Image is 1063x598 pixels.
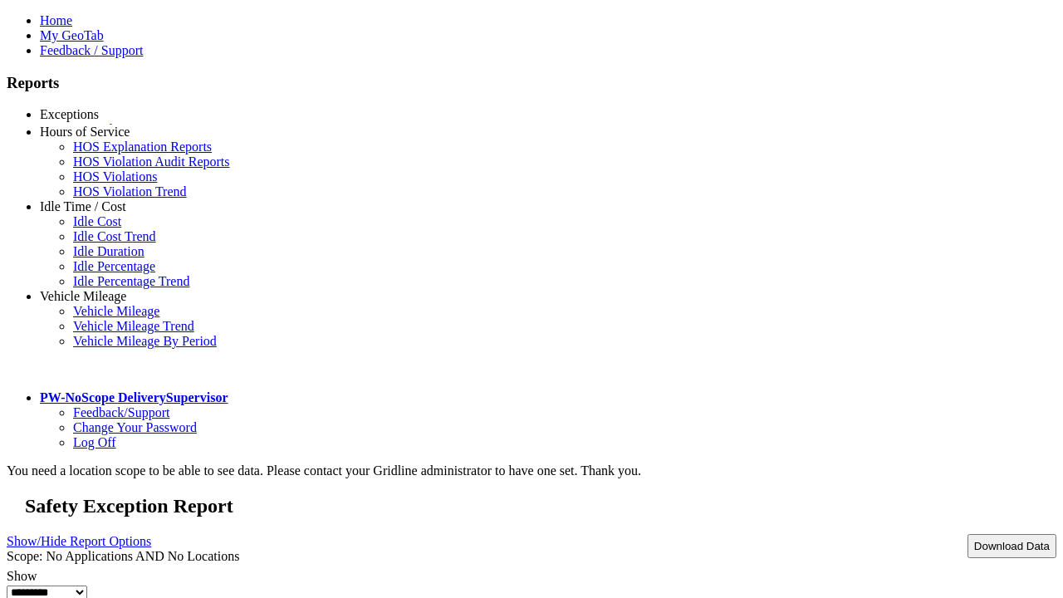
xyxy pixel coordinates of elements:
[73,214,121,228] a: Idle Cost
[73,274,189,288] a: Idle Percentage Trend
[73,334,217,348] a: Vehicle Mileage By Period
[40,390,228,404] a: PW-NoScope DeliverySupervisor
[73,405,169,419] a: Feedback/Support
[967,534,1056,558] button: Download Data
[40,199,126,213] a: Idle Time / Cost
[73,319,194,333] a: Vehicle Mileage Trend
[7,74,1056,92] h3: Reports
[7,530,151,552] a: Show/Hide Report Options
[73,420,197,434] a: Change Your Password
[73,184,187,199] a: HOS Violation Trend
[73,435,116,449] a: Log Off
[73,154,230,169] a: HOS Violation Audit Reports
[40,43,143,57] a: Feedback / Support
[40,125,130,139] a: Hours of Service
[7,569,37,583] label: Show
[73,140,212,154] a: HOS Explanation Reports
[40,107,99,121] a: Exceptions
[73,229,156,243] a: Idle Cost Trend
[40,28,104,42] a: My GeoTab
[73,259,155,273] a: Idle Percentage
[7,463,1056,478] div: You need a location scope to be able to see data. Please contact your Gridline administrator to h...
[7,549,239,563] span: Scope: No Applications AND No Locations
[73,244,145,258] a: Idle Duration
[73,169,157,184] a: HOS Violations
[40,13,72,27] a: Home
[73,122,193,136] a: Critical Engine Events
[73,304,159,318] a: Vehicle Mileage
[25,495,1056,517] h2: Safety Exception Report
[40,289,126,303] a: Vehicle Mileage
